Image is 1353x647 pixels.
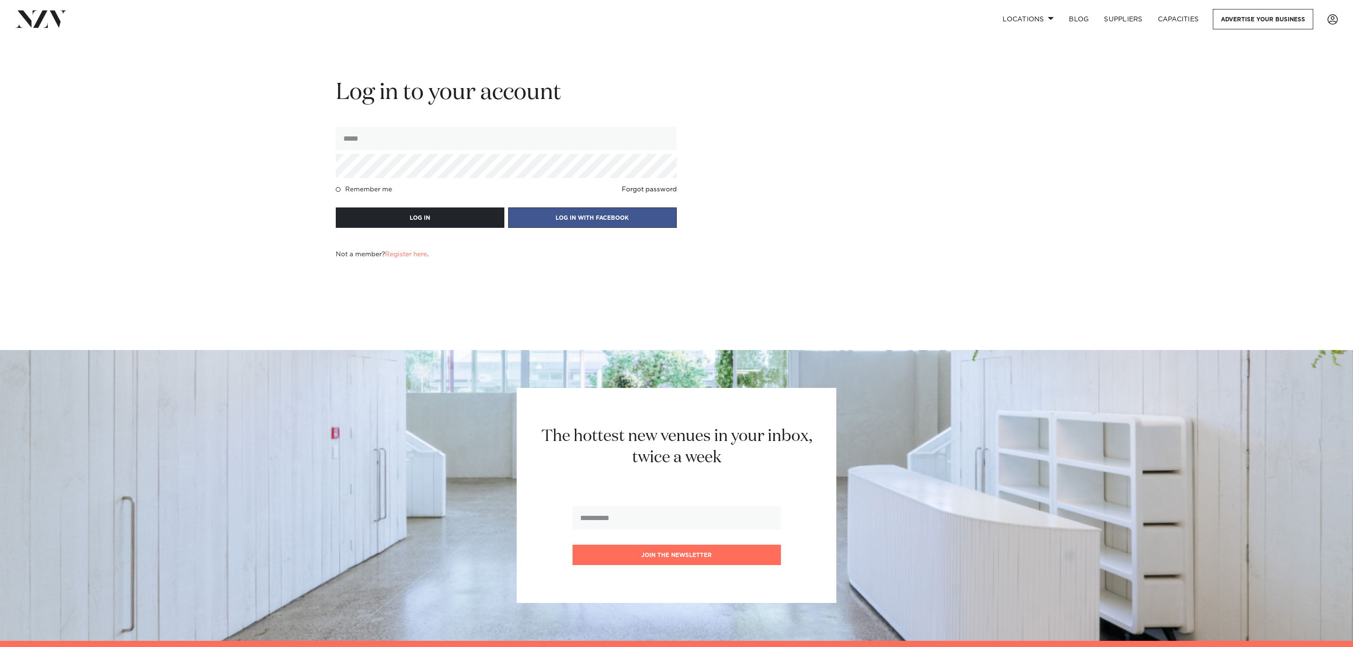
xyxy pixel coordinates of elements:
img: nzv-logo.png [15,10,67,27]
h4: Not a member? . [336,251,429,258]
a: BLOG [1061,9,1096,29]
a: Register here [385,251,427,258]
button: LOG IN [336,207,504,228]
a: Locations [995,9,1061,29]
a: Forgot password [622,186,677,193]
a: Capacities [1150,9,1207,29]
button: Join the newsletter [573,545,781,565]
a: Advertise your business [1213,9,1313,29]
a: SUPPLIERS [1096,9,1150,29]
h2: Log in to your account [336,78,677,108]
h4: Remember me [345,186,392,193]
button: LOG IN WITH FACEBOOK [508,207,677,228]
a: LOG IN WITH FACEBOOK [508,213,677,222]
h2: The hottest new venues in your inbox, twice a week [529,426,824,468]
